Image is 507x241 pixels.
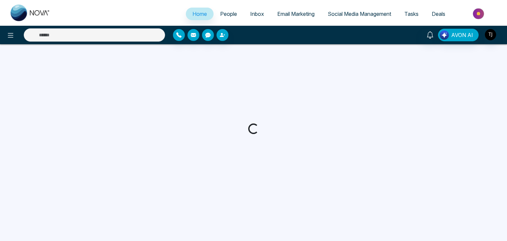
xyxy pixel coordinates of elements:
[398,8,425,20] a: Tasks
[220,11,237,17] span: People
[321,8,398,20] a: Social Media Management
[485,29,496,40] img: User Avatar
[425,8,452,20] a: Deals
[192,11,207,17] span: Home
[277,11,315,17] span: Email Marketing
[271,8,321,20] a: Email Marketing
[432,11,445,17] span: Deals
[455,6,503,21] img: Market-place.gif
[244,8,271,20] a: Inbox
[440,30,449,40] img: Lead Flow
[214,8,244,20] a: People
[438,29,479,41] button: AVON AI
[451,31,473,39] span: AVON AI
[328,11,391,17] span: Social Media Management
[250,11,264,17] span: Inbox
[404,11,419,17] span: Tasks
[186,8,214,20] a: Home
[11,5,50,21] img: Nova CRM Logo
